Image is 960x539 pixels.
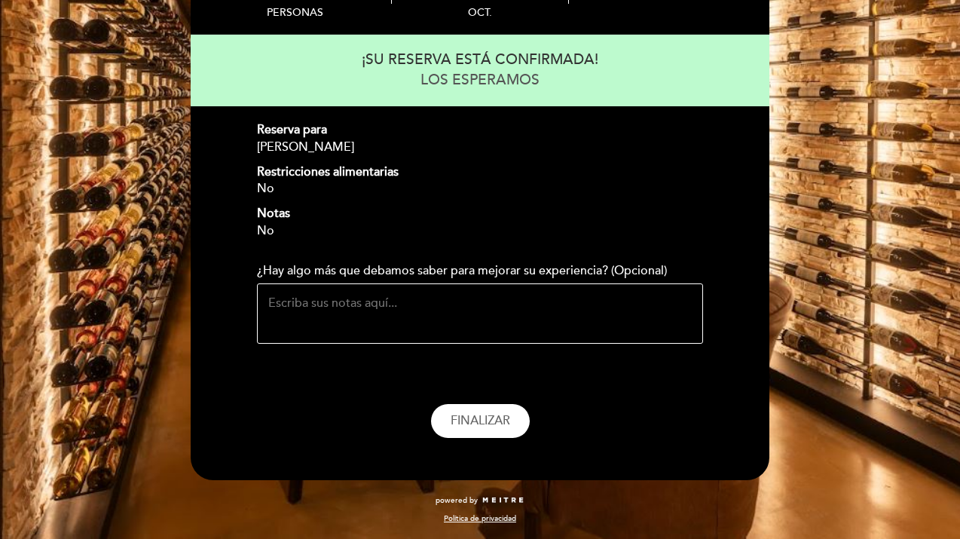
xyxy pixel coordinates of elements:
button: FINALIZAR [431,404,530,438]
span: powered by [436,495,478,506]
div: Restricciones alimentarias [257,164,703,181]
a: Política de privacidad [444,513,516,524]
div: personas [267,6,323,19]
label: ¿Hay algo más que debamos saber para mejorar su experiencia? (Opcional) [257,262,667,280]
div: No [257,222,703,240]
div: oct. [392,6,567,19]
a: powered by [436,495,524,506]
div: [PERSON_NAME] [257,139,703,156]
div: Notas [257,205,703,222]
div: ¡SU RESERVA ESTÁ CONFIRMADA! [205,50,755,70]
span: FINALIZAR [451,413,510,428]
div: LOS ESPERAMOS [205,70,755,90]
div: No [257,180,703,198]
div: Reserva para [257,121,703,139]
img: MEITRE [482,497,524,504]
